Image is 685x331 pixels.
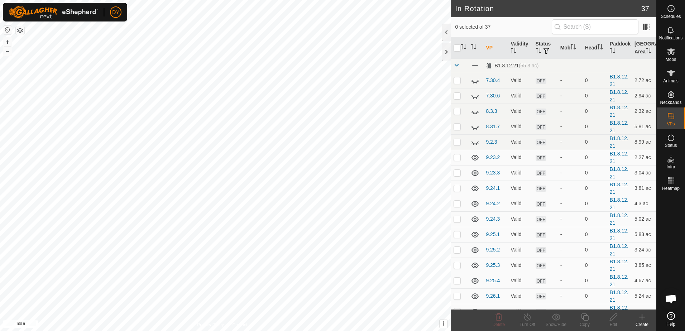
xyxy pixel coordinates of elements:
[560,215,579,223] div: -
[9,6,98,19] img: Gallagher Logo
[508,227,532,242] td: Valid
[536,293,546,299] span: OFF
[560,231,579,238] div: -
[660,288,682,310] div: Open chat
[508,288,532,304] td: Valid
[536,201,546,207] span: OFF
[632,73,656,88] td: 2.72 ac
[486,308,500,314] a: 9.26.2
[628,321,656,328] div: Create
[536,247,546,253] span: OFF
[486,231,500,237] a: 9.25.1
[632,104,656,119] td: 2.32 ac
[508,273,532,288] td: Valid
[610,74,628,87] a: B1.8.12.21
[582,165,607,181] td: 0
[511,49,516,54] p-sorticon: Activate to sort
[3,47,12,56] button: –
[486,63,538,69] div: B1.8.12.21
[536,216,546,222] span: OFF
[486,93,500,99] a: 7.30.6
[570,321,599,328] div: Copy
[486,293,500,299] a: 9.26.1
[508,88,532,104] td: Valid
[557,37,582,59] th: Mob
[610,182,628,195] a: B1.8.12.21
[486,216,500,222] a: 9.24.3
[536,232,546,238] span: OFF
[610,151,628,164] a: B1.8.12.21
[486,201,500,206] a: 9.24.2
[536,170,546,176] span: OFF
[508,73,532,88] td: Valid
[508,181,532,196] td: Valid
[486,170,500,176] a: 9.23.3
[610,289,628,303] a: B1.8.12.21
[632,273,656,288] td: 4.67 ac
[597,45,603,51] p-sorticon: Activate to sort
[610,305,628,318] a: B1.8.12.21
[486,278,500,283] a: 9.25.4
[455,4,641,13] h2: In Rotation
[440,320,447,328] button: i
[665,143,677,148] span: Status
[610,212,628,226] a: B1.8.12.21
[560,123,579,130] div: -
[666,165,675,169] span: Infra
[659,36,682,40] span: Notifications
[508,258,532,273] td: Valid
[599,321,628,328] div: Edit
[443,321,444,327] span: i
[560,138,579,146] div: -
[610,49,615,54] p-sorticon: Activate to sort
[16,26,24,35] button: Map Layers
[632,304,656,319] td: 5.66 ac
[560,92,579,100] div: -
[536,186,546,192] span: OFF
[560,107,579,115] div: -
[610,166,628,179] a: B1.8.12.21
[486,154,500,160] a: 9.23.2
[560,292,579,300] div: -
[632,134,656,150] td: 8.99 ac
[536,263,546,269] span: OFF
[610,120,628,133] a: B1.8.12.21
[582,227,607,242] td: 0
[536,78,546,84] span: OFF
[486,77,500,83] a: 7.30.4
[536,309,546,315] span: OFF
[632,196,656,211] td: 4.3 ac
[646,49,651,54] p-sorticon: Activate to sort
[607,37,632,59] th: Paddock
[508,211,532,227] td: Valid
[519,63,538,68] span: (55.3 ac)
[560,169,579,177] div: -
[233,322,254,328] a: Contact Us
[632,150,656,165] td: 2.27 ac
[610,105,628,118] a: B1.8.12.21
[461,45,466,51] p-sorticon: Activate to sort
[508,119,532,134] td: Valid
[486,185,500,191] a: 9.24.1
[663,79,679,83] span: Animals
[560,77,579,84] div: -
[610,197,628,210] a: B1.8.12.21
[662,186,680,191] span: Heatmap
[641,3,649,14] span: 37
[632,258,656,273] td: 3.85 ac
[486,108,497,114] a: 8.3.3
[508,37,532,59] th: Validity
[582,196,607,211] td: 0
[536,139,546,145] span: OFF
[508,104,532,119] td: Valid
[610,135,628,149] a: B1.8.12.21
[508,304,532,319] td: Valid
[632,288,656,304] td: 5.24 ac
[610,274,628,287] a: B1.8.12.21
[657,309,685,329] a: Help
[582,73,607,88] td: 0
[632,181,656,196] td: 3.81 ac
[560,184,579,192] div: -
[632,211,656,227] td: 5.02 ac
[582,304,607,319] td: 0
